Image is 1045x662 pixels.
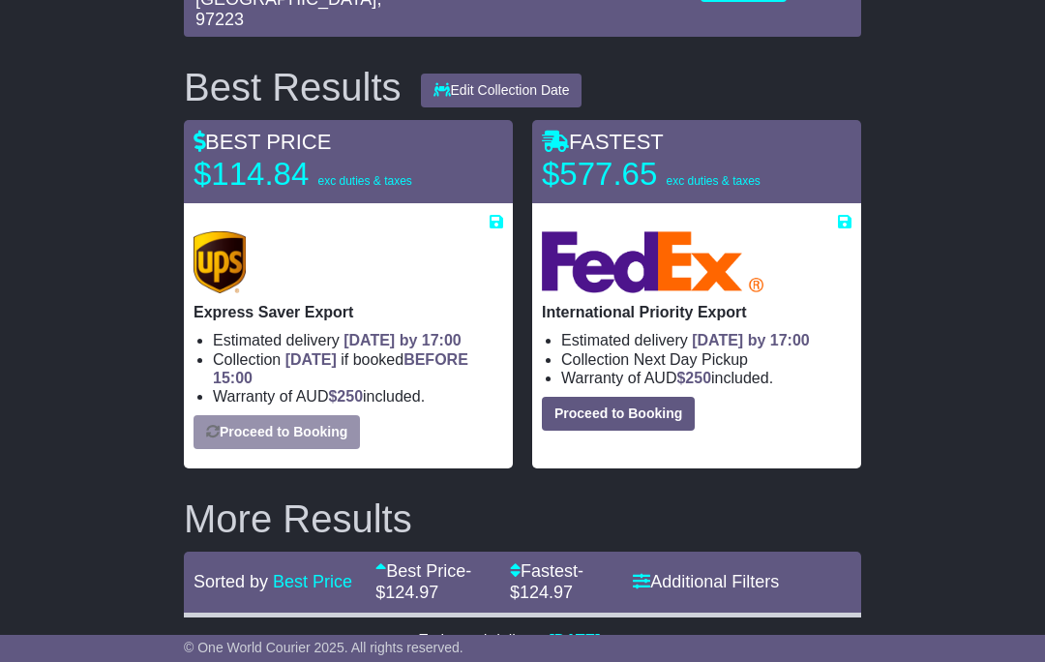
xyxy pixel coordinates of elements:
[685,370,711,386] span: 250
[184,640,463,655] span: © One World Courier 2025. All rights reserved.
[542,155,784,194] p: $577.65
[194,572,268,591] span: Sorted by
[337,388,363,405] span: 250
[343,332,462,348] span: [DATE] by 17:00
[561,350,851,369] li: Collection
[542,130,664,154] span: FASTEST
[213,370,253,386] span: 15:00
[285,351,337,368] span: [DATE]
[328,388,363,405] span: $
[194,130,331,154] span: BEST PRICE
[421,74,582,107] button: Edit Collection Date
[666,174,760,188] span: exc duties & taxes
[194,415,360,449] button: Proceed to Booking
[184,497,861,540] h2: More Results
[676,370,711,386] span: $
[403,351,468,368] span: BEFORE
[542,303,851,321] p: International Priority Export
[317,174,411,188] span: exc duties & taxes
[520,583,573,602] span: 124.97
[174,66,411,108] div: Best Results
[375,561,471,602] span: - $
[194,303,503,321] p: Express Saver Export
[542,231,763,293] img: FedEx Express: International Priority Export
[542,397,695,431] button: Proceed to Booking
[633,572,779,591] a: Additional Filters
[510,561,583,602] span: - $
[194,231,246,293] img: UPS (new): Express Saver Export
[692,332,810,348] span: [DATE] by 17:00
[561,369,851,387] li: Warranty of AUD included.
[510,561,583,602] a: Fastest- $124.97
[385,583,438,602] span: 124.97
[213,350,503,387] li: Collection
[213,351,468,386] span: if booked
[213,387,503,406] li: Warranty of AUD included.
[213,331,503,349] li: Estimated delivery
[273,572,352,591] a: Best Price
[561,331,851,349] li: Estimated delivery
[194,155,435,194] p: $114.84
[375,561,471,602] a: Best Price- $124.97
[634,351,748,368] span: Next Day Pickup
